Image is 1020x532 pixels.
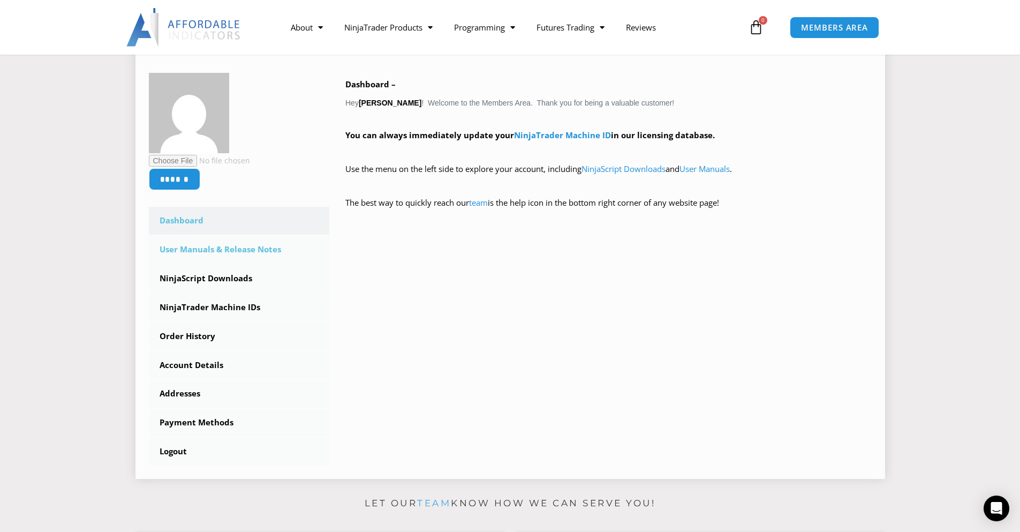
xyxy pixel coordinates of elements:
nav: Account pages [149,207,330,466]
p: The best way to quickly reach our is the help icon in the bottom right corner of any website page! [345,196,872,226]
a: Programming [443,15,526,40]
a: NinjaTrader Products [334,15,443,40]
a: NinjaTrader Machine ID [514,130,611,140]
a: User Manuals & Release Notes [149,236,330,264]
div: Hey ! Welcome to the Members Area. Thank you for being a valuable customer! [345,77,872,226]
a: Payment Methods [149,409,330,437]
p: Let our know how we can serve you! [135,495,885,512]
a: Account Details [149,351,330,379]
a: Logout [149,438,330,466]
strong: You can always immediately update your in our licensing database. [345,130,715,140]
a: MEMBERS AREA [790,17,879,39]
span: 0 [759,16,767,25]
p: Use the menu on the left side to explore your account, including and . [345,162,872,192]
img: 841a035704c292959ca8ff7228b3791aceb76e1ebf2e0b10c3eb6dd2c8bd35cb [149,73,229,153]
a: Futures Trading [526,15,615,40]
a: team [469,197,488,208]
img: LogoAI | Affordable Indicators – NinjaTrader [126,8,241,47]
div: Open Intercom Messenger [984,496,1009,521]
a: User Manuals [679,163,730,174]
span: MEMBERS AREA [801,24,868,32]
a: team [417,498,451,508]
a: Dashboard [149,207,330,235]
nav: Menu [280,15,746,40]
a: NinjaScript Downloads [149,265,330,293]
a: NinjaTrader Machine IDs [149,294,330,321]
a: Addresses [149,380,330,408]
a: Reviews [615,15,667,40]
b: Dashboard – [345,79,396,89]
a: About [280,15,334,40]
a: NinjaScript Downloads [581,163,666,174]
strong: [PERSON_NAME] [359,99,421,107]
a: Order History [149,323,330,350]
a: 0 [732,12,780,43]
